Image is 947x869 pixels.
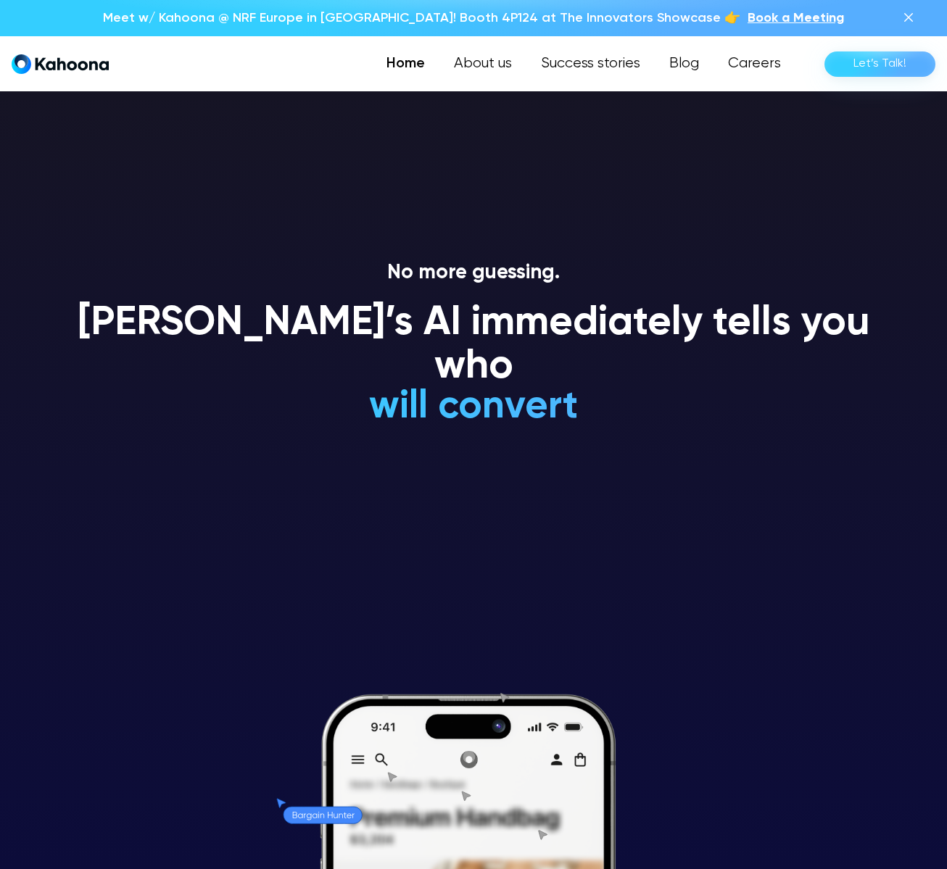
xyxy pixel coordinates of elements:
[748,12,844,25] span: Book a Meeting
[853,52,906,75] div: Let’s Talk!
[655,49,714,78] a: Blog
[824,51,935,77] a: Let’s Talk!
[714,49,795,78] a: Careers
[439,49,526,78] a: About us
[372,49,439,78] a: Home
[526,49,655,78] a: Success stories
[103,9,740,28] p: Meet w/ Kahoona @ NRF Europe in [GEOGRAPHIC_DATA]! Booth 4P124 at The Innovators Showcase 👉
[260,386,687,428] h1: will convert
[60,302,887,388] h1: [PERSON_NAME]’s AI immediately tells you who
[12,54,109,75] a: home
[60,261,887,286] p: No more guessing.
[748,9,844,28] a: Book a Meeting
